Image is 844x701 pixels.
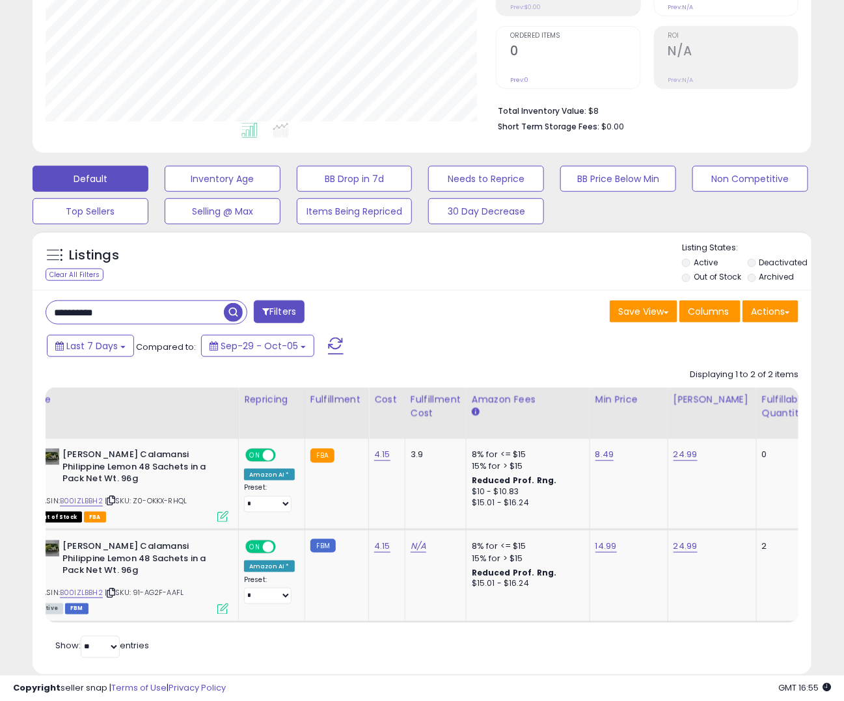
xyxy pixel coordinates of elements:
[472,449,580,460] div: 8% for <= $15
[244,561,295,572] div: Amazon AI *
[742,300,798,323] button: Actions
[297,166,413,192] button: BB Drop in 7d
[66,339,118,352] span: Last 7 Days
[244,393,299,406] div: Repricing
[679,300,741,323] button: Columns
[601,120,624,133] span: $0.00
[297,198,413,224] button: Items Being Repriced
[472,486,580,497] div: $10 - $10.83
[694,271,741,282] label: Out of Stock
[668,44,798,61] h2: N/A
[244,483,295,512] div: Preset:
[30,393,233,406] div: Title
[60,587,103,598] a: B00IZLBBH2
[498,121,599,132] b: Short Term Storage Fees:
[428,166,544,192] button: Needs to Reprice
[33,198,148,224] button: Top Sellers
[274,450,295,461] span: OFF
[472,460,580,472] div: 15% for > $15
[310,539,336,553] small: FBM
[374,393,400,406] div: Cost
[105,587,184,598] span: | SKU: 91-AG2F-AAFL
[33,603,63,615] span: All listings currently available for purchase on Amazon
[610,300,677,323] button: Save View
[244,575,295,605] div: Preset:
[674,540,698,553] a: 24.99
[694,257,718,268] label: Active
[411,449,456,460] div: 3.9
[374,540,390,553] a: 4.15
[472,578,580,589] div: $15.01 - $16.24
[411,540,426,553] a: N/A
[472,393,584,406] div: Amazon Fees
[169,681,226,694] a: Privacy Policy
[60,496,103,507] a: B00IZLBBH2
[762,449,802,460] div: 0
[411,393,461,420] div: Fulfillment Cost
[510,44,640,61] h2: 0
[33,166,148,192] button: Default
[47,335,134,357] button: Last 7 Days
[778,681,831,694] span: 2025-10-14 16:55 GMT
[668,76,694,84] small: Prev: N/A
[762,540,802,552] div: 2
[595,540,617,553] a: 14.99
[498,102,789,118] li: $8
[472,567,557,578] b: Reduced Prof. Rng.
[221,339,298,352] span: Sep-29 - Oct-05
[498,105,586,116] b: Total Inventory Value:
[762,393,807,420] div: Fulfillable Quantity
[472,475,557,486] b: Reduced Prof. Rng.
[560,166,676,192] button: BB Price Below Min
[472,540,580,552] div: 8% for <= $15
[759,257,808,268] label: Deactivated
[310,393,363,406] div: Fulfillment
[13,681,61,694] strong: Copyright
[55,640,149,652] span: Show: entries
[692,166,808,192] button: Non Competitive
[62,540,221,580] b: [PERSON_NAME] Calamansi Philippine Lemon 48 Sachets in a Pack Net Wt. 96g
[62,449,221,488] b: [PERSON_NAME] Calamansi Philippine Lemon 48 Sachets in a Pack Net Wt. 96g
[510,3,541,11] small: Prev: $0.00
[510,76,528,84] small: Prev: 0
[690,369,798,381] div: Displaying 1 to 2 of 2 items
[274,542,295,553] span: OFF
[668,3,694,11] small: Prev: N/A
[201,335,314,357] button: Sep-29 - Oct-05
[13,682,226,694] div: seller snap | |
[136,341,196,353] span: Compared to:
[510,33,640,40] span: Ordered Items
[69,246,119,265] h5: Listings
[84,512,106,523] span: FBA
[428,198,544,224] button: 30 Day Decrease
[668,33,798,40] span: ROI
[105,496,187,506] span: | SKU: Z0-OKKX-RHQL
[165,166,280,192] button: Inventory Age
[472,406,480,418] small: Amazon Fees.
[674,448,698,461] a: 24.99
[33,449,59,465] img: 41NFTBLrciL._SL40_.jpg
[65,603,88,615] span: FBM
[46,269,103,281] div: Clear All Filters
[682,242,811,254] p: Listing States:
[111,681,167,694] a: Terms of Use
[247,450,263,461] span: ON
[33,512,82,523] span: All listings that are currently out of stock and unavailable for purchase on Amazon
[472,497,580,509] div: $15.01 - $16.24
[244,469,295,481] div: Amazon AI *
[165,198,280,224] button: Selling @ Max
[472,553,580,564] div: 15% for > $15
[595,448,614,461] a: 8.49
[688,305,729,318] span: Columns
[674,393,751,406] div: [PERSON_NAME]
[254,300,305,323] button: Filters
[247,542,263,553] span: ON
[33,540,59,557] img: 41NFTBLrciL._SL40_.jpg
[310,449,334,463] small: FBA
[595,393,662,406] div: Min Price
[759,271,794,282] label: Archived
[374,448,390,461] a: 4.15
